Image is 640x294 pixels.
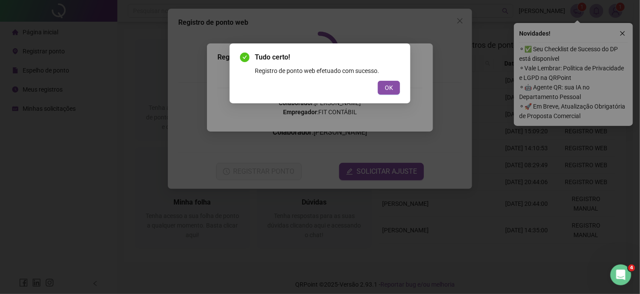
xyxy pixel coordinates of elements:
[385,83,393,92] span: OK
[255,52,400,63] span: Tudo certo!
[255,66,400,76] div: Registro de ponto web efetuado com sucesso.
[610,264,631,285] iframe: Intercom live chat
[240,53,250,62] span: check-circle
[628,264,635,271] span: 4
[378,81,400,95] button: OK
